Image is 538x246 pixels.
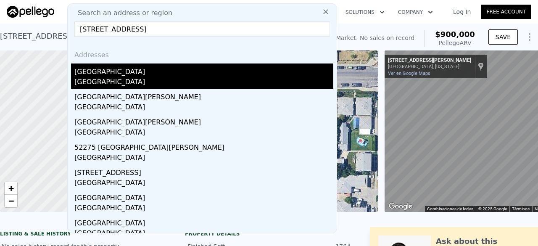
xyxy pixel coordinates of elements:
[339,5,391,20] button: Solutions
[5,195,17,207] a: Zoom out
[325,34,414,42] div: Off Market. No sales on record
[388,57,471,64] div: [STREET_ADDRESS][PERSON_NAME]
[8,183,14,193] span: +
[71,43,333,63] div: Addresses
[185,230,353,237] div: Property details
[74,77,333,89] div: [GEOGRAPHIC_DATA]
[488,29,518,45] button: SAVE
[387,201,414,212] a: Abre esta zona en Google Maps (se abre en una nueva ventana)
[512,206,530,211] a: Términos (se abre en una nueva pestaña)
[74,153,333,164] div: [GEOGRAPHIC_DATA]
[8,196,14,206] span: −
[74,102,333,114] div: [GEOGRAPHIC_DATA]
[388,71,430,76] a: Ver en Google Maps
[74,139,333,153] div: 52275 [GEOGRAPHIC_DATA][PERSON_NAME]
[388,64,471,69] div: [GEOGRAPHIC_DATA], [US_STATE]
[427,206,473,212] button: Combinaciones de teclas
[74,178,333,190] div: [GEOGRAPHIC_DATA]
[74,190,333,203] div: [GEOGRAPHIC_DATA]
[74,215,333,228] div: [GEOGRAPHIC_DATA]
[435,30,475,39] span: $900,000
[7,6,54,18] img: Pellego
[478,62,484,71] a: Mostrar la ubicación en el mapa
[521,29,538,45] button: Show Options
[74,21,330,37] input: Enter an address, city, region, neighborhood or zip code
[387,201,414,212] img: Google
[435,39,475,47] div: Pellego ARV
[478,206,507,211] span: © 2025 Google
[74,127,333,139] div: [GEOGRAPHIC_DATA]
[481,5,531,19] a: Free Account
[443,8,481,16] a: Log In
[71,8,172,18] span: Search an address or region
[391,5,440,20] button: Company
[74,63,333,77] div: [GEOGRAPHIC_DATA]
[74,89,333,102] div: [GEOGRAPHIC_DATA][PERSON_NAME]
[74,164,333,178] div: [STREET_ADDRESS]
[74,114,333,127] div: [GEOGRAPHIC_DATA][PERSON_NAME]
[74,203,333,215] div: [GEOGRAPHIC_DATA]
[5,182,17,195] a: Zoom in
[74,228,333,240] div: [GEOGRAPHIC_DATA]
